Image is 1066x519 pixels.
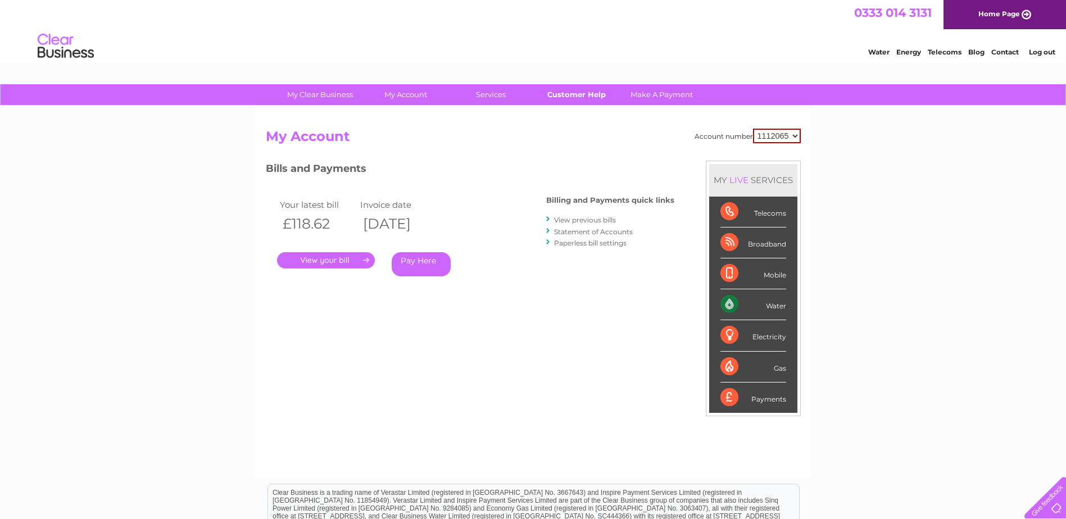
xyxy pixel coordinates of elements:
[274,84,366,105] a: My Clear Business
[392,252,451,276] a: Pay Here
[530,84,623,105] a: Customer Help
[720,320,786,351] div: Electricity
[720,227,786,258] div: Broadband
[709,164,797,196] div: MY SERVICES
[359,84,452,105] a: My Account
[277,197,358,212] td: Your latest bill
[854,6,932,20] a: 0333 014 3131
[928,48,961,56] a: Telecoms
[357,212,438,235] th: [DATE]
[37,29,94,63] img: logo.png
[268,6,799,54] div: Clear Business is a trading name of Verastar Limited (registered in [GEOGRAPHIC_DATA] No. 3667643...
[444,84,537,105] a: Services
[546,196,674,204] h4: Billing and Payments quick links
[720,197,786,227] div: Telecoms
[277,212,358,235] th: £118.62
[720,258,786,289] div: Mobile
[357,197,438,212] td: Invoice date
[868,48,890,56] a: Water
[968,48,985,56] a: Blog
[266,161,674,180] h3: Bills and Payments
[554,216,616,224] a: View previous bills
[266,129,801,150] h2: My Account
[727,175,751,185] div: LIVE
[720,289,786,320] div: Water
[695,129,801,143] div: Account number
[554,227,633,236] a: Statement of Accounts
[896,48,921,56] a: Energy
[991,48,1019,56] a: Contact
[720,352,786,383] div: Gas
[1029,48,1055,56] a: Log out
[277,252,375,268] a: .
[720,383,786,413] div: Payments
[554,239,627,247] a: Paperless bill settings
[615,84,708,105] a: Make A Payment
